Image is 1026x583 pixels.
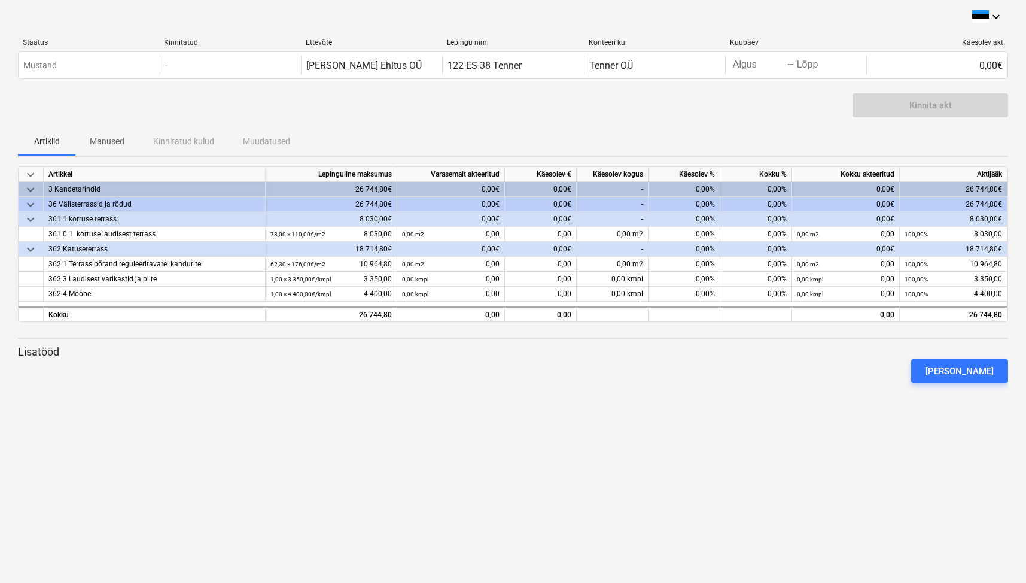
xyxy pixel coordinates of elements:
[32,135,61,148] p: Artiklid
[792,242,900,257] div: 0,00€
[270,291,331,297] small: 1,00 × 4 400,00€ / kmpl
[397,242,505,257] div: 0,00€
[577,257,649,272] div: 0,00 m2
[905,287,1002,302] div: 4 400,00
[23,242,38,257] span: keyboard_arrow_down
[505,242,577,257] div: 0,00€
[266,182,397,197] div: 26 744,80€
[48,287,260,302] div: 362.4 Mööbel
[787,62,794,69] div: -
[266,167,397,182] div: Lepinguline maksumus
[797,287,894,302] div: 0,00
[402,227,500,242] div: 0,00
[577,287,649,302] div: 0,00 kmpl
[165,60,168,71] div: -
[720,242,792,257] div: 0,00%
[577,272,649,287] div: 0,00 kmpl
[866,56,1007,75] div: 0,00€
[90,135,124,148] p: Manused
[505,212,577,227] div: 0,00€
[577,212,649,227] div: -
[649,197,720,212] div: 0,00%
[905,272,1002,287] div: 3 350,00
[397,197,505,212] div: 0,00€
[589,38,720,47] div: Konteeri kui
[649,257,720,272] div: 0,00%
[905,276,928,283] small: 100,00%
[48,197,260,212] div: 36 Välisterrassid ja rõdud
[270,287,392,302] div: 4 400,00
[505,167,577,182] div: Käesolev €
[402,257,500,272] div: 0,00
[48,242,260,257] div: 362 Katuseterrass
[23,59,57,72] p: Mustand
[402,287,500,302] div: 0,00
[505,182,577,197] div: 0,00€
[23,198,38,212] span: keyboard_arrow_down
[792,182,900,197] div: 0,00€
[905,231,928,238] small: 100,00%
[577,227,649,242] div: 0,00 m2
[905,227,1002,242] div: 8 030,00
[23,212,38,227] span: keyboard_arrow_down
[397,182,505,197] div: 0,00€
[44,306,266,321] div: Kokku
[402,276,428,283] small: 0,00 kmpl
[900,182,1007,197] div: 26 744,80€
[720,197,792,212] div: 0,00%
[402,231,424,238] small: 0,00 m2
[266,212,397,227] div: 8 030,00€
[48,212,260,227] div: 361 1.korruse terrass:
[402,261,424,268] small: 0,00 m2
[577,167,649,182] div: Käesolev kogus
[649,182,720,197] div: 0,00%
[792,197,900,212] div: 0,00€
[23,38,154,47] div: Staatus
[720,257,792,272] div: 0,00%
[402,272,500,287] div: 0,00
[18,345,1008,359] p: Lisatööd
[270,272,392,287] div: 3 350,00
[270,257,392,272] div: 10 964,80
[23,183,38,197] span: keyboard_arrow_down
[797,291,823,297] small: 0,00 kmpl
[270,231,325,238] small: 73,00 × 110,00€ / m2
[730,38,861,47] div: Kuupäev
[911,359,1008,383] button: [PERSON_NAME]
[266,242,397,257] div: 18 714,80€
[792,306,900,321] div: 0,00
[447,38,579,47] div: Lepingu nimi
[270,276,331,283] small: 1,00 × 3 350,00€ / kmpl
[402,308,500,323] div: 0,00
[905,257,1002,272] div: 10 964,80
[23,168,38,182] span: keyboard_arrow_down
[797,261,819,268] small: 0,00 m2
[270,227,392,242] div: 8 030,00
[505,197,577,212] div: 0,00€
[270,308,392,323] div: 26 744,80
[649,287,720,302] div: 0,00%
[402,291,428,297] small: 0,00 kmpl
[649,272,720,287] div: 0,00%
[577,242,649,257] div: -
[505,227,577,242] div: 0,00
[900,197,1007,212] div: 26 744,80€
[797,257,894,272] div: 0,00
[797,231,819,238] small: 0,00 m2
[649,227,720,242] div: 0,00%
[589,60,633,71] div: Tenner OÜ
[505,257,577,272] div: 0,00
[397,212,505,227] div: 0,00€
[720,272,792,287] div: 0,00%
[164,38,296,47] div: Kinnitatud
[397,167,505,182] div: Varasemalt akteeritud
[577,197,649,212] div: -
[905,291,928,297] small: 100,00%
[900,242,1007,257] div: 18 714,80€
[720,287,792,302] div: 0,00%
[989,10,1003,24] i: keyboard_arrow_down
[794,57,851,74] input: Lõpp
[797,272,894,287] div: 0,00
[48,227,260,242] div: 361.0 1. korruse laudisest terrass
[649,167,720,182] div: Käesolev %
